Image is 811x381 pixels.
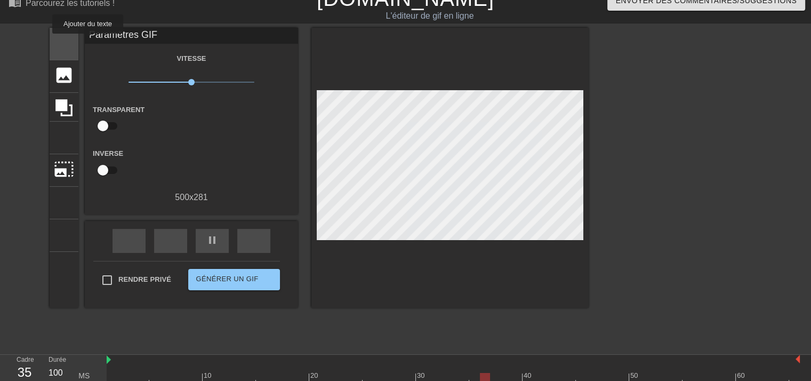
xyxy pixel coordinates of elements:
font: 60 [737,371,744,379]
font: double_flèche [262,273,421,286]
font: retour rapide [123,234,279,247]
font: Transparent [93,106,144,114]
font: 35 [18,365,32,379]
font: aide [54,192,135,212]
font: Paramètres GIF [89,29,157,40]
font: L'éditeur de gif en ligne [386,11,474,20]
font: Vitesse [177,54,206,62]
font: 20 [310,371,318,379]
font: 281 [194,193,208,202]
font: titre [54,33,155,53]
font: clavier [54,224,196,244]
font: Rendre privé [118,275,171,283]
font: 40 [524,371,531,379]
font: 500 [175,193,189,202]
font: Cadre [17,356,34,363]
font: pause [206,234,219,247]
font: aide [147,106,183,115]
font: image [54,65,74,85]
font: Durée [49,356,66,363]
font: Inverse [93,149,123,157]
button: Générer un GIF [188,269,280,290]
font: recadrer [54,126,216,147]
font: ajouter_cercle [67,47,194,57]
font: MS [78,371,90,380]
font: x [189,193,194,202]
img: bound-end.png [796,355,800,363]
font: 10 [204,371,211,379]
font: 30 [417,371,424,379]
font: Générer un GIF [196,275,258,283]
font: ajouter_cercle [67,80,194,89]
font: vidéo au ralenti [100,76,278,89]
font: sauter_précédent [164,234,355,247]
font: photo_size_select_large [54,159,74,179]
font: sauter_suivant [247,234,427,247]
font: vitesse [270,76,360,89]
font: 50 [630,371,638,379]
